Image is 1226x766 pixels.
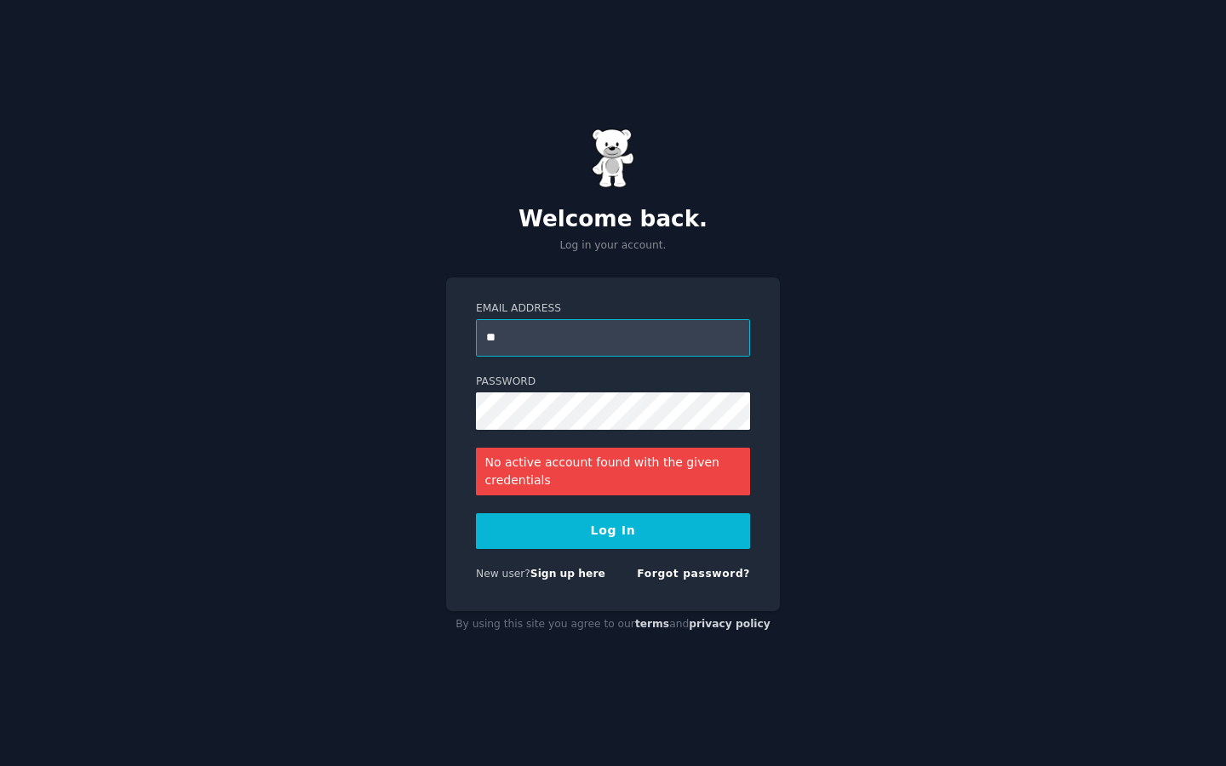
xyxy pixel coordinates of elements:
[476,568,530,580] span: New user?
[592,129,634,188] img: Gummy Bear
[446,611,780,638] div: By using this site you agree to our and
[476,301,750,317] label: Email Address
[446,238,780,254] p: Log in your account.
[476,374,750,390] label: Password
[476,448,750,495] div: No active account found with the given credentials
[446,206,780,233] h2: Welcome back.
[689,618,771,630] a: privacy policy
[476,513,750,549] button: Log In
[637,568,750,580] a: Forgot password?
[635,618,669,630] a: terms
[530,568,605,580] a: Sign up here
